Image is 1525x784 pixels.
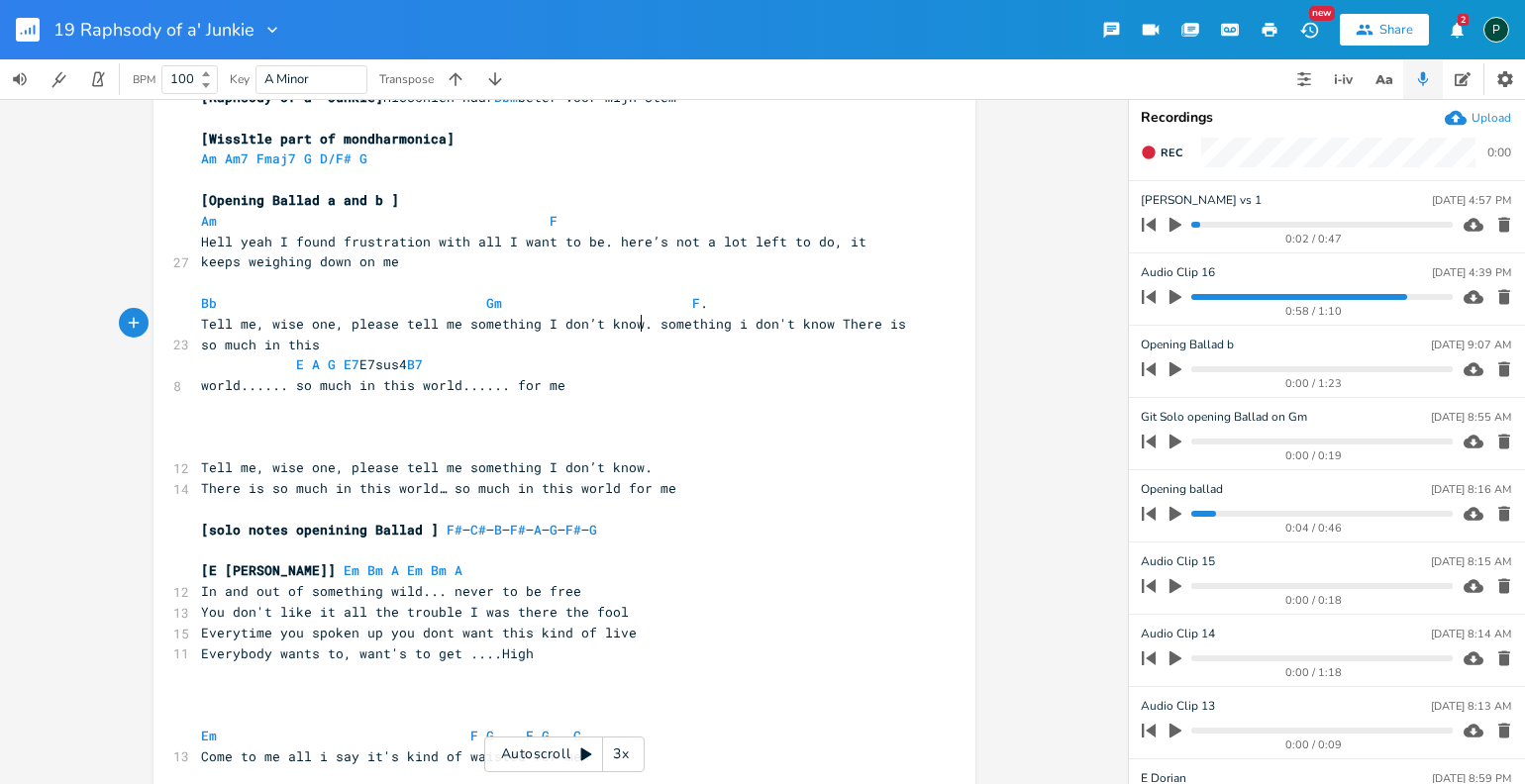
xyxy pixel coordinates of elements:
[486,727,494,744] span: G
[1483,7,1509,52] button: P
[1175,234,1453,245] div: 0:02 / 0:47
[1175,378,1453,389] div: 0:00 / 1:23
[1432,773,1511,784] div: [DATE] 8:59 PM
[328,355,336,373] span: G
[534,521,542,539] span: A
[296,355,304,373] span: E
[1289,12,1329,48] button: New
[1141,552,1215,571] span: Audio Clip 15
[359,149,367,167] span: G
[542,727,550,744] span: G
[201,727,217,744] span: Em
[1175,667,1453,678] div: 0:00 / 1:18
[53,21,254,39] span: 19 Raphsody of a' Junkie
[1487,147,1511,158] div: 0:00
[264,70,309,88] span: A Minor
[391,561,399,579] span: A
[1437,12,1476,48] button: 2
[1133,137,1190,168] button: Rec
[225,149,249,167] span: Am7
[201,294,708,312] span: .
[1379,21,1413,39] div: Share
[407,355,423,373] span: B7
[201,458,653,476] span: Tell me, wise one, please tell me something I don’t know.
[1432,267,1511,278] div: [DATE] 4:39 PM
[565,521,581,539] span: F#
[1472,110,1511,126] div: Upload
[367,561,383,579] span: Bm
[1483,17,1509,43] div: Piepo
[201,479,676,497] span: There is so much in this world… so much in this world for me
[1141,336,1234,354] span: Opening Ballad b
[201,582,581,600] span: In and out of something wild... never to be free
[494,521,502,539] span: B
[201,149,217,167] span: Am
[1431,412,1511,423] div: [DATE] 8:55 AM
[510,521,526,539] span: F#
[1175,739,1453,750] div: 0:00 / 0:09
[1309,6,1335,21] div: New
[201,376,565,394] span: world...... so much in this world...... for me
[320,149,352,167] span: D/F#
[1431,629,1511,639] div: [DATE] 8:14 AM
[201,624,637,641] span: Everytime you spoken up you dont want this kind of live
[603,736,639,772] div: 3x
[256,149,296,167] span: Fmaj7
[1175,523,1453,534] div: 0:04 / 0:46
[1175,595,1453,606] div: 0:00 / 0:18
[470,521,486,539] span: C#
[201,521,597,539] span: – – – – – – –
[201,233,874,271] span: Hell yeah I found frustration with all I want to be. here’s not a lot left to do, it keeps weighi...
[1141,191,1262,210] span: [PERSON_NAME] vs 1
[201,315,914,353] span: Tell me, wise one, please tell me something I don’t know. something i don't know There is so much...
[1458,14,1469,26] div: 2
[470,727,478,744] span: F
[1141,111,1513,125] div: Recordings
[526,727,534,744] span: F
[344,355,359,373] span: E7
[1432,195,1511,206] div: [DATE] 4:57 PM
[1431,484,1511,495] div: [DATE] 8:16 AM
[573,727,581,744] span: C
[230,73,250,85] div: Key
[407,561,423,579] span: Em
[1431,340,1511,350] div: [DATE] 9:07 AM
[486,294,502,312] span: Gm
[447,521,462,539] span: F#
[1141,408,1307,427] span: Git Solo opening Ballad on Gm
[201,130,455,147] span: [Wissltle part of mondharmonica]
[1175,450,1453,461] div: 0:00 / 0:19
[201,355,565,373] span: E7sus4
[1141,263,1215,282] span: Audio Clip 16
[431,561,447,579] span: Bm
[550,212,558,230] span: F
[201,747,581,765] span: Come to me all i say it's kind of waisted for me
[1141,625,1215,643] span: Audio Clip 14
[455,561,462,579] span: A
[201,191,399,209] span: [Opening Ballad a and b ]
[379,73,434,85] div: Transpose
[1141,697,1215,716] span: Audio Clip 13
[344,561,359,579] span: Em
[1161,146,1182,160] span: Rec
[1141,480,1223,499] span: Opening ballad
[1431,701,1511,712] div: [DATE] 8:13 AM
[201,521,439,539] span: [solo notes openining Ballad ]
[1175,306,1453,317] div: 0:58 / 1:10
[201,644,534,662] span: Everybody wants to, want's to get ....High
[550,521,558,539] span: G
[201,561,336,579] span: [E [PERSON_NAME]]
[1445,107,1511,129] button: Upload
[589,521,597,539] span: G
[1340,14,1429,46] button: Share
[133,74,155,85] div: BPM
[484,736,645,772] div: Autoscroll
[1431,556,1511,567] div: [DATE] 8:15 AM
[201,294,217,312] span: Bb
[692,294,700,312] span: F
[201,603,629,621] span: You don't like it all the trouble I was there the fool
[201,212,217,230] span: Am
[312,355,320,373] span: A
[304,149,312,167] span: G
